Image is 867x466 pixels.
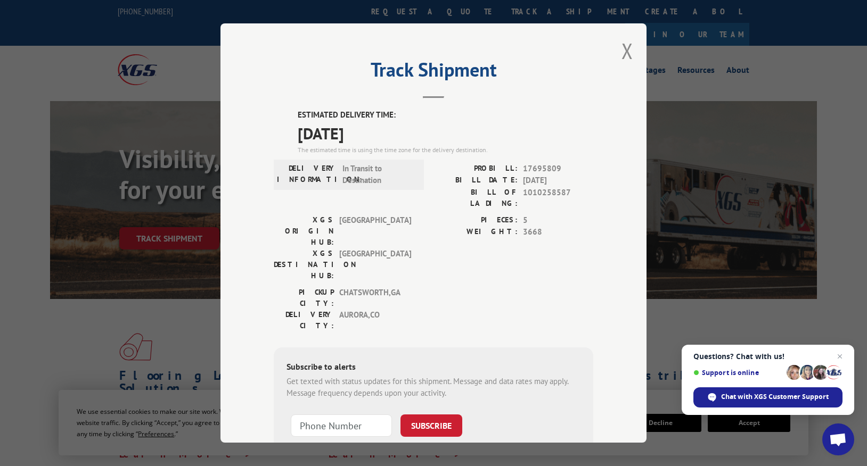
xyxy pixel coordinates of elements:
div: Open chat [822,423,854,455]
label: BILL DATE: [433,174,518,187]
button: Close modal [621,37,633,65]
span: [GEOGRAPHIC_DATA] [339,214,411,247]
label: DELIVERY CITY: [274,309,334,331]
label: XGS DESTINATION HUB: [274,247,334,281]
label: DELIVERY INFORMATION: [277,162,337,186]
button: SUBSCRIBE [400,414,462,436]
span: [DATE] [298,121,593,145]
label: PICKUP CITY: [274,286,334,309]
span: [DATE] [523,174,593,187]
span: 3668 [523,226,593,238]
span: CHATSWORTH , GA [339,286,411,309]
label: WEIGHT: [433,226,518,238]
span: Close chat [833,350,846,363]
span: Questions? Chat with us! [693,352,843,361]
span: In Transit to Destination [342,162,414,186]
div: The estimated time is using the time zone for the delivery destination. [298,145,593,154]
label: XGS ORIGIN HUB: [274,214,334,247]
h2: Track Shipment [274,62,593,82]
span: 5 [523,214,593,226]
div: Subscribe to alerts [287,360,580,375]
span: Support is online [693,369,783,377]
div: Chat with XGS Customer Support [693,387,843,407]
span: AURORA , CO [339,309,411,331]
label: PIECES: [433,214,518,226]
div: Get texted with status updates for this shipment. Message and data rates may apply. Message frequ... [287,375,580,399]
span: [GEOGRAPHIC_DATA] [339,247,411,281]
input: Phone Number [291,414,392,436]
span: Chat with XGS Customer Support [721,392,829,402]
span: 17695809 [523,162,593,174]
label: PROBILL: [433,162,518,174]
label: ESTIMATED DELIVERY TIME: [298,109,593,121]
label: BILL OF LADING: [433,186,518,209]
span: 1010258587 [523,186,593,209]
